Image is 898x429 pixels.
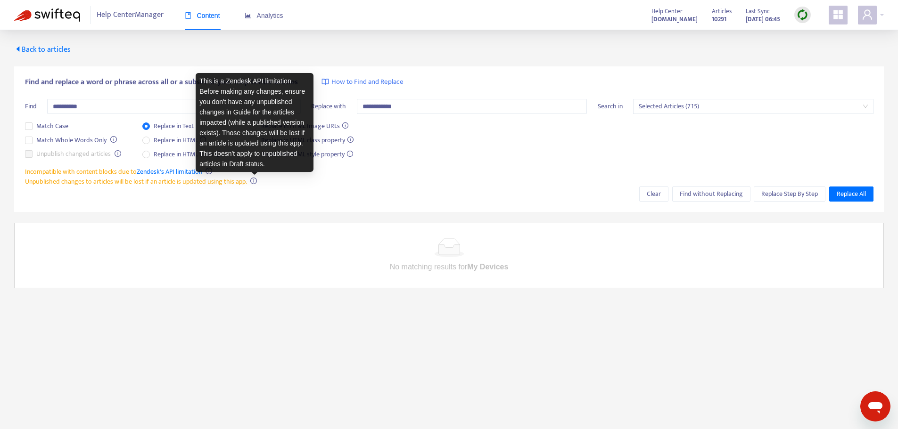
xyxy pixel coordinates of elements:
span: info-circle [250,178,257,184]
span: Help Center [651,6,683,16]
a: Zendesk's API limitation [137,166,202,177]
span: Incompatible with content blocks due to [25,166,202,177]
img: sync.dc5367851b00ba804db3.png [797,9,808,21]
a: How to Find and Replace [321,77,404,88]
div: This is a Zendesk API limitation. Before making any changes, ensure you don't have any unpublishe... [196,73,313,172]
span: Find [25,101,37,112]
span: Replace in HTML Links [150,149,225,160]
span: Search in [598,101,623,112]
span: appstore [832,9,844,20]
p: No matching results for [18,261,880,273]
span: How to Find and Replace [331,77,404,88]
button: Find without Replacing [672,186,750,202]
span: Content [185,12,220,19]
button: Replace Step By Step [754,186,825,202]
strong: 10291 [712,14,726,24]
img: image-link [321,78,329,86]
span: Last Sync [746,6,770,16]
span: Find and replace a word or phrase across all or a subset of your Help Center articles [25,77,298,88]
img: Swifteq [14,8,80,22]
span: book [185,12,191,19]
b: My Devices [467,263,508,271]
button: Replace All [829,186,873,202]
span: info-circle [110,136,117,143]
span: user [862,9,873,20]
span: Match Whole Words Only [33,135,110,146]
strong: [DATE] 06:45 [746,14,780,24]
span: Replace in Text [150,121,198,131]
iframe: Button to launch messaging window [860,391,890,421]
a: [DOMAIN_NAME] [651,14,698,24]
span: Unpublished changes to articles will be lost if an article is updated using this app. [25,176,247,187]
span: caret-left [14,45,22,53]
span: area-chart [245,12,251,19]
span: Back to articles [14,43,71,56]
span: Analytics [245,12,283,19]
span: Articles [712,6,732,16]
span: Replace in HTML [150,135,210,146]
span: Replace All [837,189,866,199]
span: Help Center Manager [97,6,164,24]
span: Unpublish changed articles [33,149,115,159]
span: info-circle [115,150,121,157]
button: Clear [639,186,668,202]
span: Match Case [33,121,72,131]
span: Replace with [311,101,346,112]
span: Clear [647,189,661,199]
span: Replace Step By Step [761,189,818,199]
span: Find without Replacing [680,189,743,199]
span: Selected Articles (715) [639,99,868,113]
